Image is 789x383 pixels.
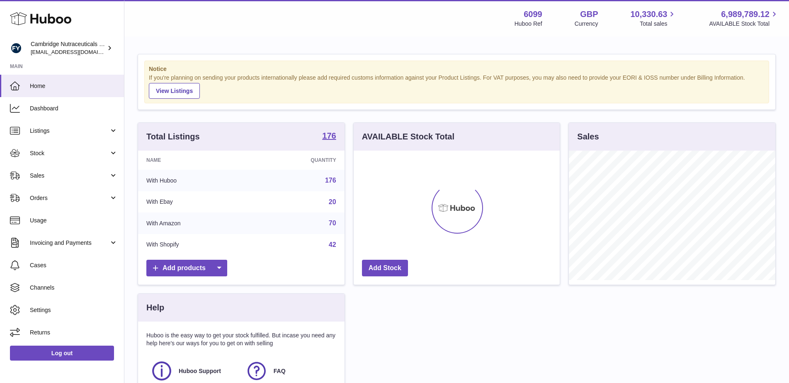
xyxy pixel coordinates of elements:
a: 176 [322,132,336,141]
span: Dashboard [30,105,118,112]
h3: Total Listings [146,131,200,142]
a: 10,330.63 Total sales [630,9,677,28]
h3: Sales [577,131,599,142]
th: Name [138,151,251,170]
img: internalAdmin-6099@internal.huboo.com [10,42,22,54]
a: 42 [329,241,336,248]
a: Add Stock [362,260,408,277]
span: AVAILABLE Stock Total [709,20,779,28]
strong: 176 [322,132,336,140]
span: 6,989,789.12 [721,9,770,20]
td: With Huboo [138,170,251,191]
span: Usage [30,217,118,224]
div: Currency [575,20,598,28]
a: 176 [325,177,336,184]
span: Sales [30,172,109,180]
a: 70 [329,220,336,227]
a: View Listings [149,83,200,99]
td: With Shopify [138,234,251,256]
strong: GBP [580,9,598,20]
a: FAQ [245,360,332,382]
span: Channels [30,284,118,292]
h3: Help [146,302,164,313]
span: Home [30,82,118,90]
a: Huboo Support [151,360,237,382]
div: Huboo Ref [515,20,542,28]
span: Settings [30,306,118,314]
span: Cases [30,261,118,269]
span: Huboo Support [179,367,221,375]
span: Orders [30,194,109,202]
span: FAQ [274,367,286,375]
span: Total sales [640,20,677,28]
td: With Ebay [138,191,251,213]
a: 6,989,789.12 AVAILABLE Stock Total [709,9,779,28]
strong: 6099 [524,9,542,20]
th: Quantity [251,151,344,170]
a: Add products [146,260,227,277]
span: 10,330.63 [630,9,667,20]
span: Invoicing and Payments [30,239,109,247]
h3: AVAILABLE Stock Total [362,131,454,142]
span: [EMAIL_ADDRESS][DOMAIN_NAME] [31,49,122,55]
span: Stock [30,149,109,157]
div: Cambridge Nutraceuticals Ltd [31,40,105,56]
strong: Notice [149,65,765,73]
p: Huboo is the easy way to get your stock fulfilled. But incase you need any help here's our ways f... [146,332,336,347]
div: If you're planning on sending your products internationally please add required customs informati... [149,74,765,99]
span: Returns [30,329,118,337]
span: Listings [30,127,109,135]
td: With Amazon [138,212,251,234]
a: 20 [329,198,336,205]
a: Log out [10,346,114,361]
